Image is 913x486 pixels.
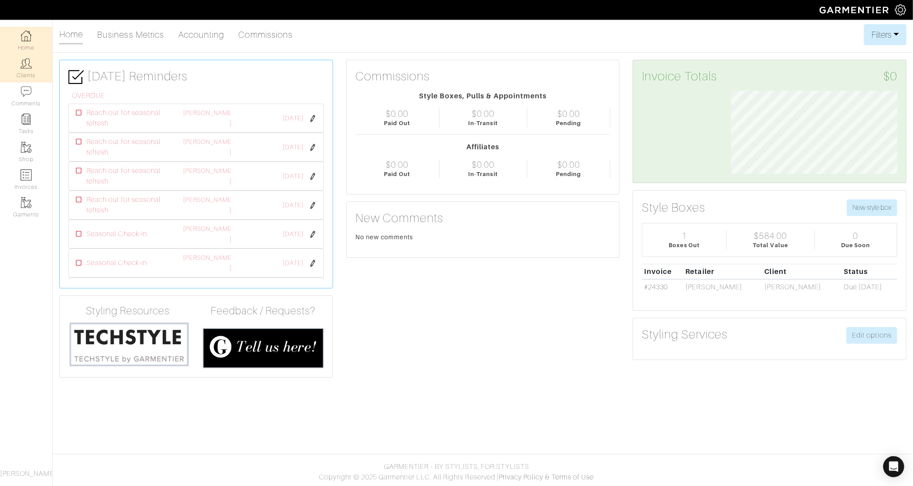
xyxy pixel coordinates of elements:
[239,26,293,43] a: Commissions
[557,108,580,119] div: $0.00
[684,279,763,295] td: [PERSON_NAME]
[355,142,611,152] div: Affiliates
[21,197,32,208] img: garments-icon-b7da505a4dc4fd61783c78ac3ca0ef83fa9d6f193b1c9dc38574b1d14d53ca28.png
[283,114,304,123] span: [DATE]
[68,305,190,317] h4: Styling Resources:
[86,166,168,187] span: Reach out for seasonal refresh
[355,233,611,241] div: No new comments
[384,170,410,178] div: Paid Out
[86,137,168,158] span: Reach out for seasonal refresh
[642,69,897,84] h3: Invoice Totals
[59,25,83,44] a: Home
[815,2,895,18] img: garmentier-logo-header-white-b43fb05a5012e4ada735d5af1a66efaba907eab6374d6393d1fbf88cb4ef424d.png
[682,230,687,241] div: 1
[841,241,870,249] div: Due Soon
[283,143,304,152] span: [DATE]
[21,58,32,69] img: clients-icon-6bae9207a08558b7cb47a8932f037763ab4055f8c8b6bfacd5dc20c3e0201464.png
[309,115,316,122] img: pen-cf24a1663064a2ec1b9c1bd2387e9de7a2fa800b781884d57f21acf72779bad2.png
[21,30,32,41] img: dashboard-icon-dbcd8f5a0b271acd01030246c82b418ddd0df26cd7fceb0bd07c9910d44c42f6.png
[669,241,700,249] div: Boxes Out
[183,254,232,272] a: [PERSON_NAME]
[847,199,897,216] button: New style box
[883,69,897,84] span: $0
[283,259,304,268] span: [DATE]
[309,173,316,180] img: pen-cf24a1663064a2ec1b9c1bd2387e9de7a2fa800b781884d57f21acf72779bad2.png
[841,264,897,279] th: Status
[309,260,316,267] img: pen-cf24a1663064a2ec1b9c1bd2387e9de7a2fa800b781884d57f21acf72779bad2.png
[499,473,594,481] a: Privacy Policy & Terms of Use
[68,69,84,85] img: check-box-icon-36a4915ff3ba2bd8f6e4f29bc755bb66becd62c870f447fc0dd1365fcfddab58.png
[72,92,324,100] h6: OVERDUE
[384,119,410,127] div: Paid Out
[283,201,304,210] span: [DATE]
[355,211,611,226] h3: New Comments
[203,328,324,368] img: feedback_requests-3821251ac2bd56c73c230f3229a5b25d6eb027adea667894f41107c140538ee0.png
[763,279,841,295] td: [PERSON_NAME]
[21,169,32,180] img: orders-icon-0abe47150d42831381b5fb84f609e132dff9fe21cb692f30cb5eec754e2cba89.png
[468,170,498,178] div: In-Transit
[684,264,763,279] th: Retailer
[556,119,581,127] div: Pending
[753,241,788,249] div: Total Value
[183,109,232,127] a: [PERSON_NAME]
[183,138,232,156] a: [PERSON_NAME]
[853,230,859,241] div: 0
[21,86,32,97] img: comment-icon-a0a6a9ef722e966f86d9cbdc48e553b5cf19dbc54f86b18d962a5391bc8f6eb6.png
[468,119,498,127] div: In-Transit
[183,225,232,243] a: [PERSON_NAME]
[86,229,147,239] span: Seasonal Check-in
[846,327,897,344] a: Edit options
[97,26,164,43] a: Business Metrics
[183,167,232,185] a: [PERSON_NAME]
[21,142,32,153] img: garments-icon-b7da505a4dc4fd61783c78ac3ca0ef83fa9d6f193b1c9dc38574b1d14d53ca28.png
[472,108,494,119] div: $0.00
[319,473,497,481] span: Copyright © 2025 Garmentier LLC. All Rights Reserved.
[472,159,494,170] div: $0.00
[556,170,581,178] div: Pending
[21,114,32,125] img: reminder-icon-8004d30b9f0a5d33ae49ab947aed9ed385cf756f9e5892f1edd6e32f2345188e.png
[86,108,168,129] span: Reach out for seasonal refresh
[355,91,611,101] div: Style Boxes, Pulls & Appointments
[642,327,727,342] h3: Styling Services
[895,4,906,15] img: gear-icon-white-bd11855cb880d31180b6d7d6211b90ccbf57a29d726f0c71d8c61bd08dd39cc2.png
[68,321,190,367] img: techstyle-93310999766a10050dc78ceb7f971a75838126fd19372ce40ba20cdf6a89b94b.png
[754,230,787,241] div: $584.00
[386,108,408,119] div: $0.00
[883,456,904,477] div: Open Intercom Messenger
[309,231,316,238] img: pen-cf24a1663064a2ec1b9c1bd2387e9de7a2fa800b781884d57f21acf72779bad2.png
[203,305,324,317] h4: Feedback / Requests?
[642,200,705,215] h3: Style Boxes
[644,283,668,291] a: #24330
[309,202,316,209] img: pen-cf24a1663064a2ec1b9c1bd2387e9de7a2fa800b781884d57f21acf72779bad2.png
[386,159,408,170] div: $0.00
[178,26,225,43] a: Accounting
[68,69,324,85] h3: [DATE] Reminders
[86,194,168,216] span: Reach out for seasonal refresh
[841,279,897,295] td: Due [DATE]
[642,264,683,279] th: Invoice
[283,230,304,239] span: [DATE]
[763,264,841,279] th: Client
[309,144,316,151] img: pen-cf24a1663064a2ec1b9c1bd2387e9de7a2fa800b781884d57f21acf72779bad2.png
[283,172,304,181] span: [DATE]
[557,159,580,170] div: $0.00
[183,196,232,214] a: [PERSON_NAME]
[86,258,147,268] span: Seasonal Check-in
[355,69,430,84] h3: Commissions
[864,24,906,45] button: Filters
